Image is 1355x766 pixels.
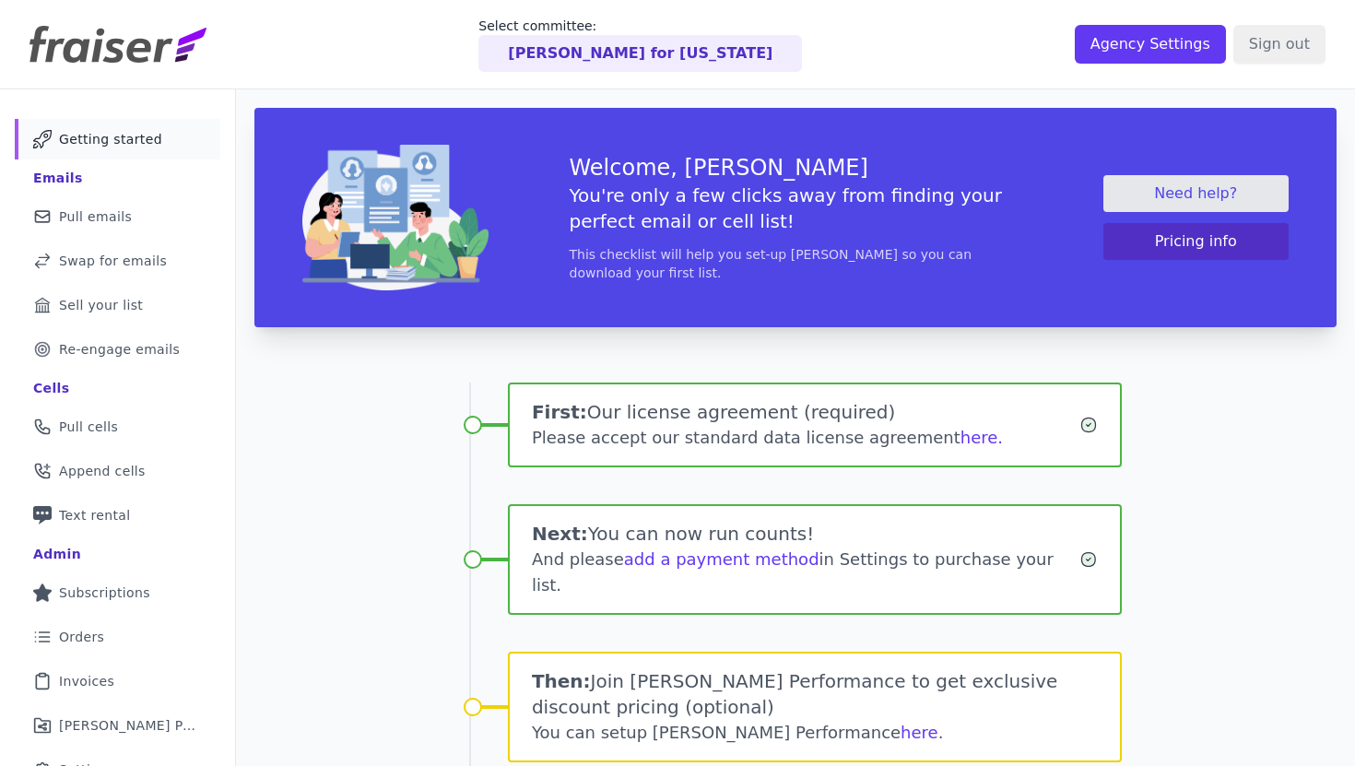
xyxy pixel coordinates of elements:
a: Need help? [1103,175,1290,212]
p: Select committee: [478,17,802,35]
span: Sell your list [59,296,143,314]
a: Sell your list [15,285,220,325]
a: Swap for emails [15,241,220,281]
h5: You're only a few clicks away from finding your perfect email or cell list! [570,183,1022,234]
p: [PERSON_NAME] for [US_STATE] [508,42,772,65]
div: Cells [33,379,69,397]
span: Pull cells [59,418,118,436]
h3: Welcome, [PERSON_NAME] [570,153,1022,183]
span: Swap for emails [59,252,167,270]
a: [PERSON_NAME] Performance [15,705,220,746]
a: Append cells [15,451,220,491]
div: Please accept our standard data license agreement [532,425,1079,451]
a: Getting started [15,119,220,159]
a: add a payment method [624,549,819,569]
span: Subscriptions [59,583,150,602]
img: img [302,145,489,290]
h1: You can now run counts! [532,521,1079,547]
div: Emails [33,169,83,187]
a: Orders [15,617,220,657]
span: Append cells [59,462,146,480]
span: Then: [532,670,591,692]
span: Orders [59,628,104,646]
a: Subscriptions [15,572,220,613]
button: Pricing info [1103,223,1290,260]
a: Re-engage emails [15,329,220,370]
a: Select committee: [PERSON_NAME] for [US_STATE] [478,17,802,72]
img: Fraiser Logo [29,26,206,63]
span: Getting started [59,130,162,148]
div: And please in Settings to purchase your list. [532,547,1079,598]
span: Pull emails [59,207,132,226]
a: Pull emails [15,196,220,237]
span: [PERSON_NAME] Performance [59,716,198,735]
span: Re-engage emails [59,340,180,359]
span: First: [532,401,587,423]
a: here [901,723,938,742]
input: Sign out [1233,25,1326,64]
a: Invoices [15,661,220,701]
div: You can setup [PERSON_NAME] Performance . [532,720,1098,746]
h1: Join [PERSON_NAME] Performance to get exclusive discount pricing (optional) [532,668,1098,720]
a: Text rental [15,495,220,536]
input: Agency Settings [1075,25,1226,64]
a: Pull cells [15,407,220,447]
span: Invoices [59,672,114,690]
span: Text rental [59,506,131,524]
span: Next: [532,523,588,545]
div: Admin [33,545,81,563]
p: This checklist will help you set-up [PERSON_NAME] so you can download your first list. [570,245,1022,282]
h1: Our license agreement (required) [532,399,1079,425]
